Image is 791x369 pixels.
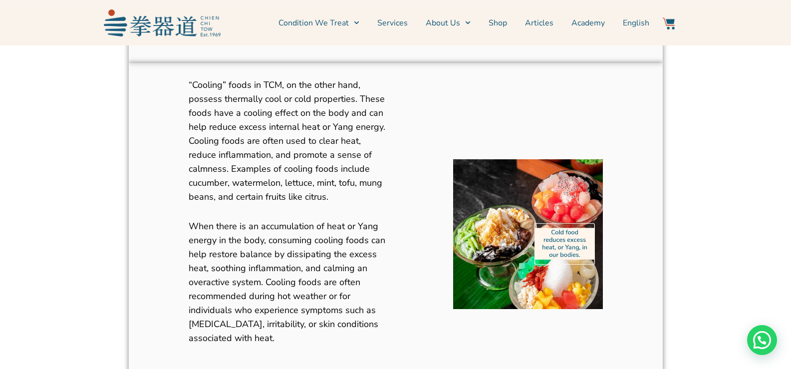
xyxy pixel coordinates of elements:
span: When there is an accumulation of heat or Yang energy in the body, consuming cooling foods can hel... [189,220,385,344]
a: About Us [426,10,471,35]
a: English [623,10,649,35]
a: Shop [489,10,507,35]
span: English [623,17,649,29]
a: Articles [525,10,553,35]
img: Website Icon-03 [663,17,675,29]
a: Academy [571,10,605,35]
a: Condition We Treat [278,10,359,35]
a: Services [377,10,408,35]
nav: Menu [226,10,650,35]
span: “Cooling” foods in TCM, on the other hand, possess thermally cool or cold properties. These foods... [189,79,385,203]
